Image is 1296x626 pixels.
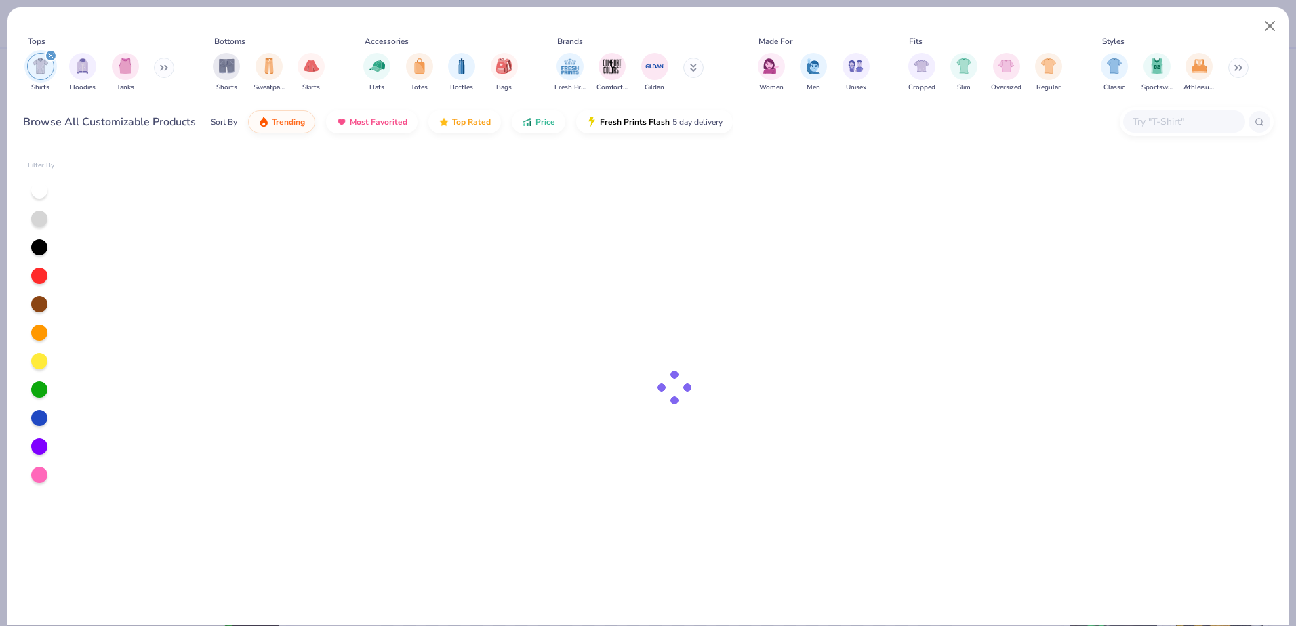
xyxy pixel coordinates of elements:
button: filter button [758,53,785,93]
span: Totes [411,83,428,93]
img: Cropped Image [914,58,929,74]
button: Top Rated [428,110,501,133]
button: filter button [991,53,1021,93]
img: flash.gif [586,117,597,127]
span: Gildan [645,83,664,93]
button: filter button [112,53,139,93]
span: Hats [369,83,384,93]
img: Bottles Image [454,58,469,74]
button: Most Favorited [326,110,418,133]
span: Fresh Prints [554,83,586,93]
span: Tanks [117,83,134,93]
div: Tops [28,35,45,47]
span: Women [759,83,784,93]
button: filter button [843,53,870,93]
div: filter for Tanks [112,53,139,93]
img: Tanks Image [118,58,133,74]
button: Price [512,110,565,133]
span: Classic [1103,83,1125,93]
div: filter for Cropped [908,53,935,93]
button: Trending [248,110,315,133]
div: Browse All Customizable Products [23,114,196,130]
div: filter for Shirts [27,53,54,93]
span: Shirts [31,83,49,93]
div: filter for Slim [950,53,977,93]
button: Fresh Prints Flash5 day delivery [576,110,733,133]
div: filter for Fresh Prints [554,53,586,93]
button: filter button [254,53,285,93]
span: Athleisure [1183,83,1215,93]
div: filter for Comfort Colors [596,53,628,93]
button: filter button [641,53,668,93]
div: filter for Men [800,53,827,93]
img: Regular Image [1041,58,1057,74]
button: filter button [1183,53,1215,93]
button: Close [1257,14,1283,39]
div: filter for Oversized [991,53,1021,93]
span: 5 day delivery [672,114,723,130]
input: Try "T-Shirt" [1131,114,1236,129]
div: Brands [557,35,583,47]
img: Bags Image [496,58,511,74]
span: Trending [272,117,305,127]
button: filter button [1101,53,1128,93]
span: Sportswear [1141,83,1173,93]
button: filter button [27,53,54,93]
div: Fits [909,35,923,47]
span: Regular [1036,83,1061,93]
img: Gildan Image [645,56,665,77]
div: filter for Women [758,53,785,93]
img: Hats Image [369,58,385,74]
div: Made For [758,35,792,47]
div: filter for Bottles [448,53,475,93]
span: Bags [496,83,512,93]
div: Styles [1102,35,1125,47]
span: Hoodies [70,83,96,93]
button: filter button [596,53,628,93]
button: filter button [69,53,96,93]
img: Comfort Colors Image [602,56,622,77]
span: Slim [957,83,971,93]
img: Unisex Image [848,58,864,74]
button: filter button [1035,53,1062,93]
img: Shirts Image [33,58,48,74]
img: Athleisure Image [1192,58,1207,74]
div: filter for Classic [1101,53,1128,93]
span: Sweatpants [254,83,285,93]
button: filter button [363,53,390,93]
div: filter for Totes [406,53,433,93]
span: Most Favorited [350,117,407,127]
div: Filter By [28,161,55,171]
div: filter for Shorts [213,53,240,93]
span: Shorts [216,83,237,93]
button: filter button [298,53,325,93]
span: Top Rated [452,117,491,127]
button: filter button [448,53,475,93]
button: filter button [554,53,586,93]
img: Sportswear Image [1150,58,1165,74]
button: filter button [800,53,827,93]
div: filter for Sweatpants [254,53,285,93]
img: most_fav.gif [336,117,347,127]
span: Skirts [302,83,320,93]
span: Comfort Colors [596,83,628,93]
img: Skirts Image [304,58,319,74]
div: filter for Gildan [641,53,668,93]
img: Women Image [763,58,779,74]
img: Totes Image [412,58,427,74]
img: Classic Image [1107,58,1122,74]
img: Shorts Image [219,58,235,74]
div: filter for Athleisure [1183,53,1215,93]
img: Hoodies Image [75,58,90,74]
div: filter for Skirts [298,53,325,93]
button: filter button [406,53,433,93]
div: filter for Unisex [843,53,870,93]
img: Slim Image [956,58,971,74]
button: filter button [908,53,935,93]
img: Sweatpants Image [262,58,277,74]
div: Accessories [365,35,409,47]
span: Fresh Prints Flash [600,117,670,127]
img: Fresh Prints Image [560,56,580,77]
button: filter button [213,53,240,93]
span: Men [807,83,820,93]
